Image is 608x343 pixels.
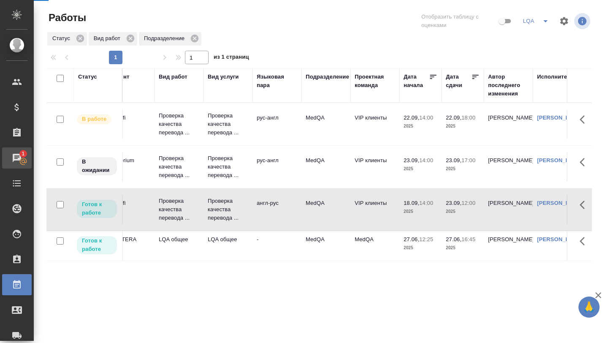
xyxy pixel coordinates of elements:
[350,109,399,139] td: VIP клиенты
[484,231,533,261] td: [PERSON_NAME]
[306,73,349,81] div: Подразделение
[355,73,395,90] div: Проектная команда
[446,236,461,242] p: 27.06,
[110,114,150,122] p: Sanofi
[484,152,533,182] td: [PERSON_NAME]
[252,195,301,224] td: англ-рус
[82,200,112,217] p: Готов к работе
[301,109,350,139] td: MedQA
[76,156,118,176] div: Исполнитель назначен, приступать к работе пока рано
[578,297,600,318] button: 🙏
[16,150,30,158] span: 1
[82,237,112,253] p: Готов к работе
[537,114,584,121] a: [PERSON_NAME]
[301,152,350,182] td: MedQA
[404,114,419,121] p: 22.09,
[208,154,248,180] p: Проверка качества перевода ...
[252,109,301,139] td: рус-англ
[159,154,199,180] p: Проверка качества перевода ...
[537,157,584,163] a: [PERSON_NAME]
[484,195,533,224] td: [PERSON_NAME]
[575,231,595,251] button: Здесь прячутся важные кнопки
[461,236,475,242] p: 16:45
[537,236,584,242] a: [PERSON_NAME]
[301,195,350,224] td: MedQA
[446,200,461,206] p: 23.09,
[110,235,150,244] p: AWATERA
[554,11,574,31] span: Настроить таблицу
[94,34,123,43] p: Вид работ
[252,231,301,261] td: -
[404,165,437,173] p: 2025
[82,115,106,123] p: В работе
[78,73,97,81] div: Статус
[139,32,201,46] div: Подразделение
[461,200,475,206] p: 12:00
[159,112,199,137] p: Проверка качества перевода ...
[446,114,461,121] p: 22.09,
[488,73,529,98] div: Автор последнего изменения
[404,73,429,90] div: Дата начала
[110,156,150,165] p: Generium
[537,200,584,206] a: [PERSON_NAME]
[582,298,596,316] span: 🙏
[446,244,480,252] p: 2025
[159,235,199,244] p: LQA общее
[575,152,595,172] button: Здесь прячутся важные кнопки
[446,122,480,131] p: 2025
[484,109,533,139] td: [PERSON_NAME]
[159,73,187,81] div: Вид работ
[208,112,248,137] p: Проверка качества перевода ...
[350,152,399,182] td: VIP клиенты
[404,157,419,163] p: 23.09,
[208,235,248,244] p: LQA общее
[301,231,350,261] td: MedQA
[446,165,480,173] p: 2025
[350,231,399,261] td: MedQA
[404,122,437,131] p: 2025
[76,235,118,255] div: Исполнитель может приступить к работе
[404,207,437,216] p: 2025
[419,200,433,206] p: 14:00
[208,197,248,222] p: Проверка качества перевода ...
[461,157,475,163] p: 17:00
[461,114,475,121] p: 18:00
[575,195,595,215] button: Здесь прячутся важные кнопки
[421,13,497,30] span: Отобразить таблицу с оценками
[252,152,301,182] td: рус-англ
[76,199,118,219] div: Исполнитель может приступить к работе
[214,52,249,64] span: из 1 страниц
[47,32,87,46] div: Статус
[419,236,433,242] p: 12:25
[537,73,574,81] div: Исполнитель
[144,34,187,43] p: Подразделение
[574,13,592,29] span: Посмотреть информацию
[446,157,461,163] p: 23.09,
[446,73,471,90] div: Дата сдачи
[110,199,150,207] p: Sanofi
[404,244,437,252] p: 2025
[159,197,199,222] p: Проверка качества перевода ...
[2,147,32,169] a: 1
[404,200,419,206] p: 18.09,
[208,73,239,81] div: Вид услуги
[46,11,86,24] span: Работы
[419,157,433,163] p: 14:00
[82,158,112,174] p: В ожидании
[89,32,137,46] div: Вид работ
[257,73,297,90] div: Языковая пара
[76,114,118,125] div: Исполнитель выполняет работу
[419,114,433,121] p: 14:00
[52,34,73,43] p: Статус
[520,14,554,28] div: split button
[404,236,419,242] p: 27.06,
[350,195,399,224] td: VIP клиенты
[575,109,595,130] button: Здесь прячутся важные кнопки
[446,207,480,216] p: 2025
